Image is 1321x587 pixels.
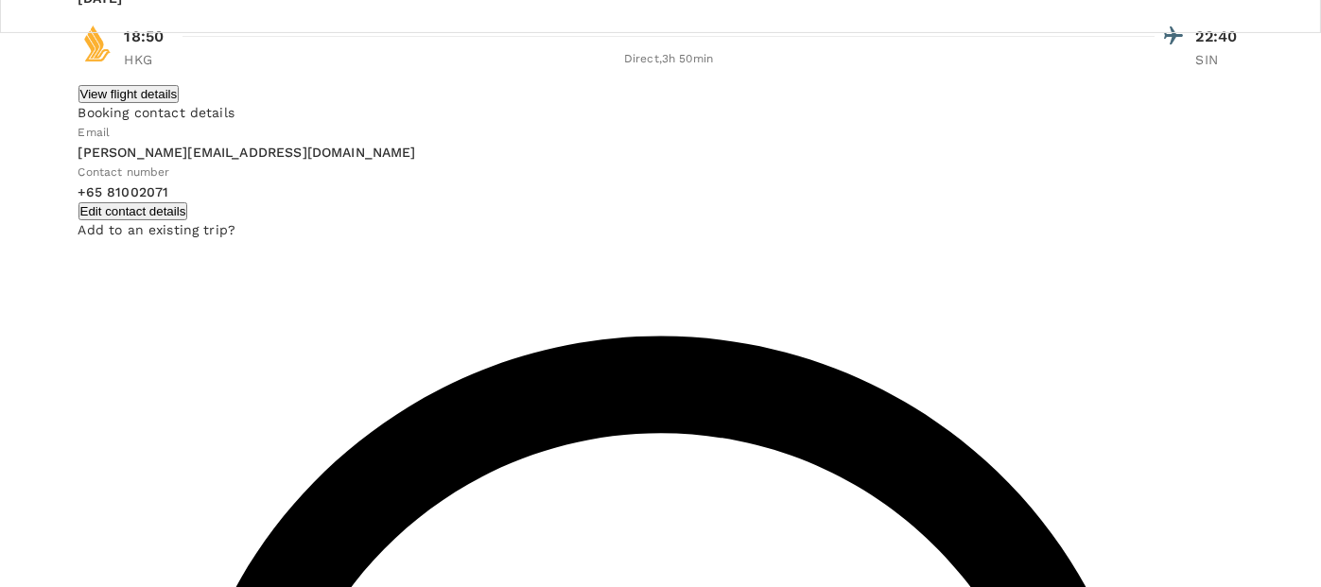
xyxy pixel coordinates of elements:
[78,25,116,62] img: SQ
[1196,26,1243,48] p: 22:40
[78,182,661,201] p: + 65 81002071
[78,143,661,162] p: [PERSON_NAME][EMAIL_ADDRESS][DOMAIN_NAME]
[78,126,111,139] span: Email
[78,103,1243,122] p: Booking contact details
[125,26,165,48] p: 18:50
[125,50,172,69] p: HKG
[78,220,1243,239] p: Add to an existing trip?
[78,165,170,179] span: Contact number
[78,85,180,103] button: View flight details
[183,50,1155,69] div: Direct , 3h 50min
[1196,50,1243,69] p: SIN
[78,202,188,220] button: Edit contact details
